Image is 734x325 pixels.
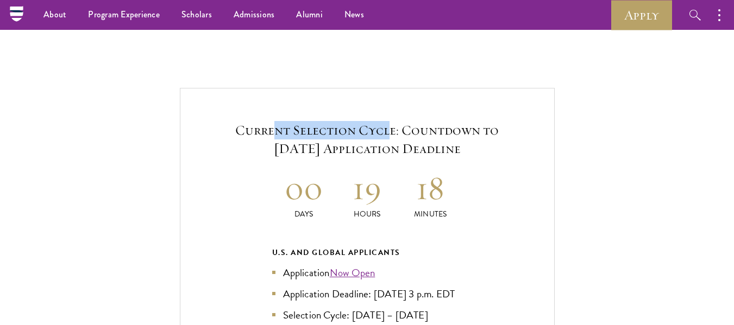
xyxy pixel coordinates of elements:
h2: 18 [399,168,462,208]
li: Application [272,265,462,281]
h2: 00 [272,168,336,208]
h5: Current Selection Cycle: Countdown to [DATE] Application Deadline [213,121,522,158]
div: U.S. and Global Applicants [272,246,462,259]
a: Now Open [330,265,375,281]
p: Minutes [399,208,462,220]
li: Selection Cycle: [DATE] – [DATE] [272,307,462,323]
p: Hours [335,208,399,220]
p: Days [272,208,336,220]
li: Application Deadline: [DATE] 3 p.m. EDT [272,286,462,302]
h2: 19 [335,168,399,208]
